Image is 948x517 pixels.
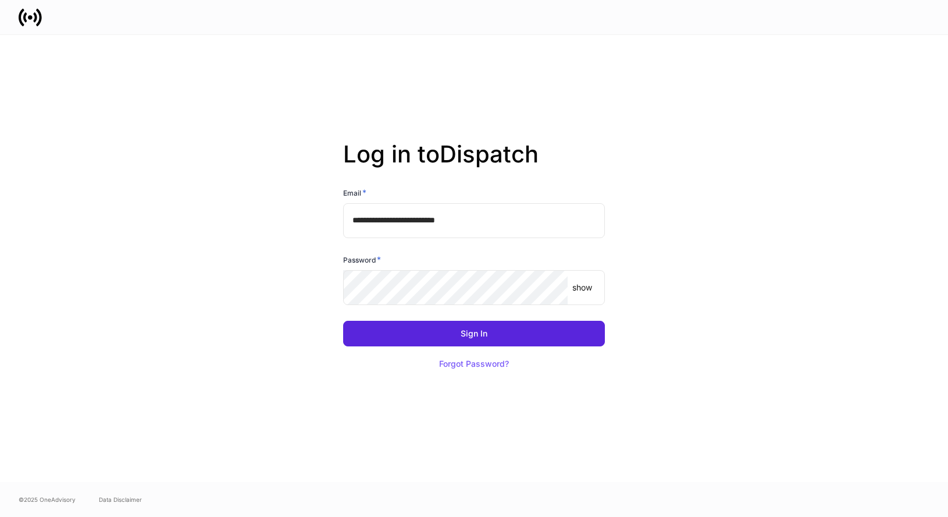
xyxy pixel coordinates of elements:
button: Forgot Password? [425,351,523,377]
div: Forgot Password? [439,360,509,368]
h2: Log in to Dispatch [343,140,605,187]
p: show [572,282,592,293]
div: Sign In [461,330,487,338]
h6: Password [343,254,381,265]
a: Data Disclaimer [99,495,142,504]
button: Sign In [343,321,605,346]
span: © 2025 OneAdvisory [19,495,76,504]
h6: Email [343,187,366,199]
